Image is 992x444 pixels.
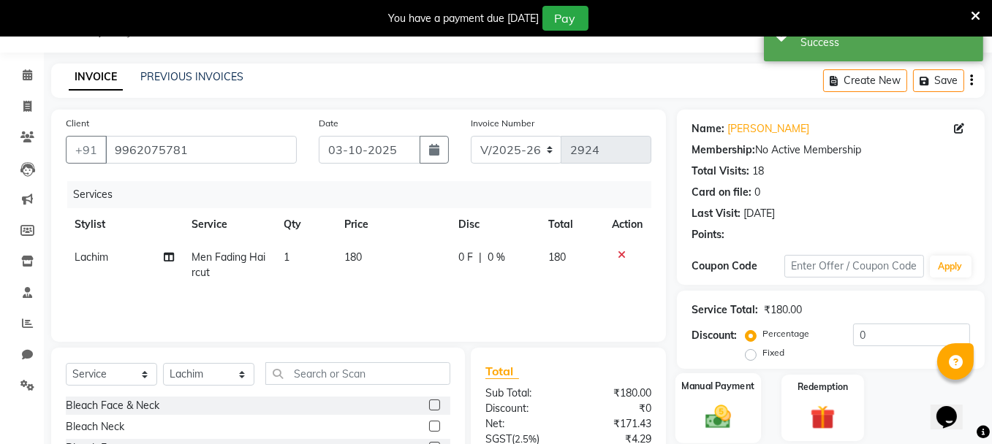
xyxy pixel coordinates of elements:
div: 0 [754,185,760,200]
th: Total [539,208,603,241]
img: _gift.svg [803,402,842,433]
span: Lachim [75,250,108,264]
div: Name: [692,121,724,137]
label: Redemption [798,380,848,394]
th: Action [603,208,651,241]
a: INVOICE [69,64,123,91]
div: Total Visits: [692,164,749,179]
img: _cash.svg [697,402,739,431]
button: Apply [930,256,972,277]
div: Discount: [474,401,569,416]
a: PREVIOUS INVOICES [140,70,243,83]
th: Service [183,208,275,241]
div: ₹171.43 [569,416,663,432]
div: Net: [474,416,569,432]
div: Bleach Face & Neck [66,398,159,413]
a: [PERSON_NAME] [727,121,809,137]
div: Points: [692,227,724,242]
div: ₹0 [569,401,663,416]
span: Men Fading Haircut [192,250,265,279]
label: Manual Payment [682,379,755,393]
th: Disc [450,208,539,241]
div: Service Total: [692,302,758,318]
label: Invoice Number [471,117,534,130]
div: [DATE] [743,206,775,221]
div: Discount: [692,328,737,343]
label: Client [66,117,89,130]
input: Search by Name/Mobile/Email/Code [105,136,297,164]
iframe: chat widget [931,386,977,429]
th: Price [336,208,450,241]
button: Pay [542,6,588,31]
span: 180 [548,250,566,264]
div: No Active Membership [692,142,970,158]
div: ₹180.00 [569,386,663,401]
input: Search or Scan [265,362,450,385]
label: Fixed [762,346,784,359]
div: Card on file: [692,185,751,200]
div: Coupon Code [692,259,784,274]
div: You have a payment due [DATE] [389,11,539,26]
span: 180 [344,250,362,264]
span: 0 F [458,250,473,265]
div: 18 [752,164,764,179]
button: +91 [66,136,107,164]
div: Sub Total: [474,386,569,401]
span: 0 % [488,250,505,265]
button: Create New [823,69,907,92]
div: ₹180.00 [764,302,802,318]
label: Percentage [762,327,809,340]
label: Date [319,117,338,130]
div: Last Visit: [692,206,741,221]
input: Enter Offer / Coupon Code [784,255,923,277]
span: 1 [284,250,289,264]
th: Qty [275,208,336,241]
div: Services [67,181,662,208]
span: | [479,250,482,265]
div: Membership: [692,142,755,158]
div: Bleach Neck [66,419,124,435]
button: Save [913,69,964,92]
div: Success [800,35,972,50]
span: Total [485,364,519,379]
th: Stylist [66,208,183,241]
